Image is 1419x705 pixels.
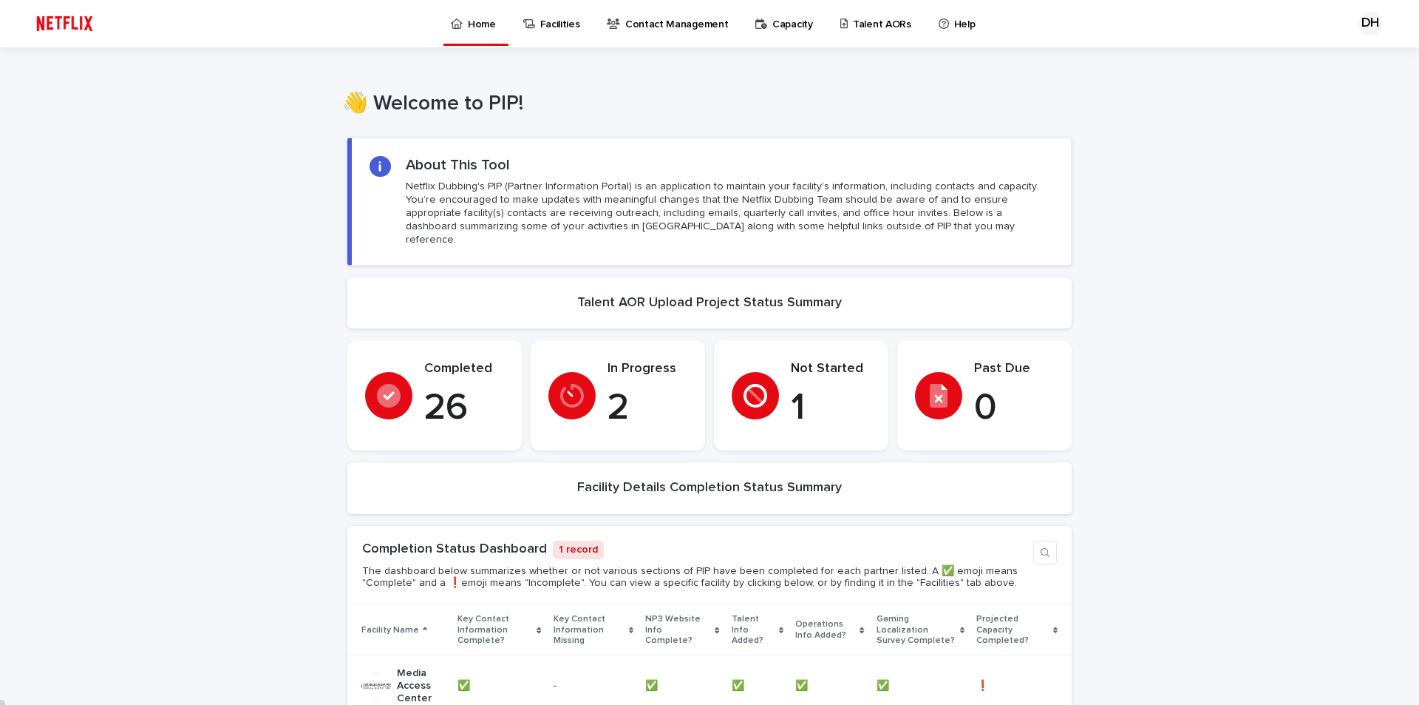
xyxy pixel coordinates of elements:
[732,611,775,649] p: Talent Info Added?
[30,9,100,38] img: ifQbXi3ZQGMSEF7WDB7W
[553,541,604,559] p: 1 record
[362,565,1027,590] p: The dashboard below summarizes whether or not various sections of PIP have been completed for eac...
[554,611,625,649] p: Key Contact Information Missing
[342,92,1066,117] h1: 👋 Welcome to PIP!
[791,361,871,377] p: Not Started
[732,677,747,692] p: ✅
[791,386,871,431] p: 1
[976,677,992,692] p: ❗️
[795,616,857,644] p: Operations Info Added?
[424,386,504,431] p: 26
[554,680,633,692] p: -
[976,611,1049,649] p: Projected Capacity Completed?
[397,667,446,704] p: Media Access Center
[1358,12,1382,36] div: DH
[877,611,956,649] p: Gaming Localization Survey Complete?
[362,542,547,556] a: Completion Status Dashboard
[608,386,687,431] p: 2
[974,386,1054,431] p: 0
[457,611,533,649] p: Key Contact Information Complete?
[457,677,473,692] p: ✅
[645,611,711,649] p: NP3 Website Info Complete?
[577,295,842,311] h2: Talent AOR Upload Project Status Summary
[361,622,419,638] p: Facility Name
[795,677,811,692] p: ✅
[406,180,1053,247] p: Netflix Dubbing's PIP (Partner Information Portal) is an application to maintain your facility's ...
[577,480,842,496] h2: Facility Details Completion Status Summary
[424,361,504,377] p: Completed
[406,156,510,174] h2: About This Tool
[974,361,1054,377] p: Past Due
[608,361,687,377] p: In Progress
[877,677,892,692] p: ✅
[645,677,661,692] p: ✅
